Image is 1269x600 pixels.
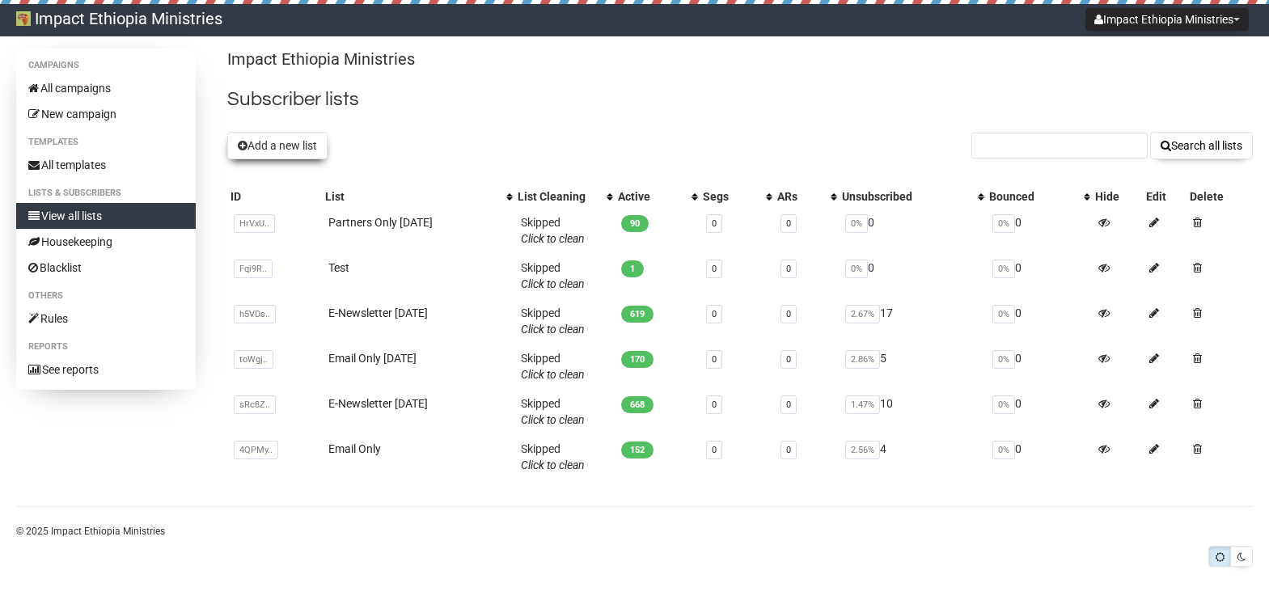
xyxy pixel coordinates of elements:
span: h5VDs.. [234,305,276,323]
span: 0% [992,395,1015,414]
th: Segs: No sort applied, activate to apply an ascending sort [700,185,774,208]
td: 17 [839,298,986,344]
a: Email Only [328,442,381,455]
td: 0 [986,298,1092,344]
div: Hide [1095,188,1139,205]
span: Skipped [521,306,585,336]
span: 0% [992,350,1015,369]
div: List Cleaning [518,188,599,205]
a: 0 [712,218,717,229]
span: 1.47% [845,395,880,414]
li: Lists & subscribers [16,184,196,203]
td: 5 [839,344,986,389]
a: Click to clean [521,368,585,381]
a: Blacklist [16,255,196,281]
span: 0% [992,260,1015,278]
span: 90 [621,215,649,232]
button: Search all lists [1150,132,1253,159]
th: List Cleaning: No sort applied, activate to apply an ascending sort [514,185,615,208]
div: List [325,188,498,205]
a: Click to clean [521,458,585,471]
a: New campaign [16,101,196,127]
td: 0 [986,389,1092,434]
td: 0 [986,434,1092,480]
span: 152 [621,442,654,458]
span: Skipped [521,442,585,471]
li: Others [16,286,196,306]
span: 0% [992,441,1015,459]
th: ID: No sort applied, sorting is disabled [227,185,321,208]
td: 0 [986,344,1092,389]
th: Unsubscribed: No sort applied, activate to apply an ascending sort [839,185,986,208]
a: Email Only [DATE] [328,352,417,365]
li: Templates [16,133,196,152]
a: Click to clean [521,232,585,245]
span: 0% [992,305,1015,323]
a: All campaigns [16,75,196,101]
a: Partners Only [DATE] [328,216,433,229]
div: Bounced [989,188,1076,205]
li: Campaigns [16,56,196,75]
p: © 2025 Impact Ethiopia Ministries [16,522,1253,540]
a: 0 [712,309,717,319]
button: Impact Ethiopia Ministries [1085,8,1249,31]
a: 0 [712,354,717,365]
span: Skipped [521,261,585,290]
div: ARs [777,188,823,205]
a: 0 [712,445,717,455]
td: 0 [839,253,986,298]
a: 0 [786,399,791,410]
span: 2.56% [845,441,880,459]
a: 0 [786,445,791,455]
td: 10 [839,389,986,434]
span: 619 [621,306,654,323]
h2: Subscriber lists [227,85,1253,114]
a: 0 [712,264,717,274]
a: Click to clean [521,277,585,290]
a: Click to clean [521,323,585,336]
a: See reports [16,357,196,382]
td: 0 [986,208,1092,253]
div: Active [618,188,683,205]
div: Segs [703,188,758,205]
div: Unsubscribed [842,188,970,205]
th: List: No sort applied, activate to apply an ascending sort [322,185,514,208]
a: 0 [712,399,717,410]
p: Impact Ethiopia Ministries [227,49,1253,70]
a: Click to clean [521,413,585,426]
td: 0 [986,253,1092,298]
a: 0 [786,309,791,319]
img: 4.png [16,11,31,26]
span: Skipped [521,397,585,426]
span: toWgj.. [234,350,273,369]
span: HrVxU.. [234,214,275,233]
span: 1 [621,260,644,277]
span: 2.67% [845,305,880,323]
a: All templates [16,152,196,178]
span: 0% [845,260,868,278]
a: 0 [786,218,791,229]
span: Skipped [521,352,585,381]
th: Delete: No sort applied, sorting is disabled [1187,185,1253,208]
a: E-Newsletter [DATE] [328,306,428,319]
span: 668 [621,396,654,413]
span: 0% [845,214,868,233]
a: E-Newsletter [DATE] [328,397,428,410]
span: 0% [992,214,1015,233]
span: Fqi9R.. [234,260,273,278]
span: Skipped [521,216,585,245]
span: sRc8Z.. [234,395,276,414]
div: Edit [1146,188,1183,205]
td: 0 [839,208,986,253]
span: 170 [621,351,654,368]
li: Reports [16,337,196,357]
td: 4 [839,434,986,480]
span: 2.86% [845,350,880,369]
a: Test [328,261,349,274]
div: Delete [1190,188,1250,205]
span: 4QPMy.. [234,441,278,459]
a: Rules [16,306,196,332]
a: View all lists [16,203,196,229]
a: 0 [786,354,791,365]
th: ARs: No sort applied, activate to apply an ascending sort [774,185,839,208]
